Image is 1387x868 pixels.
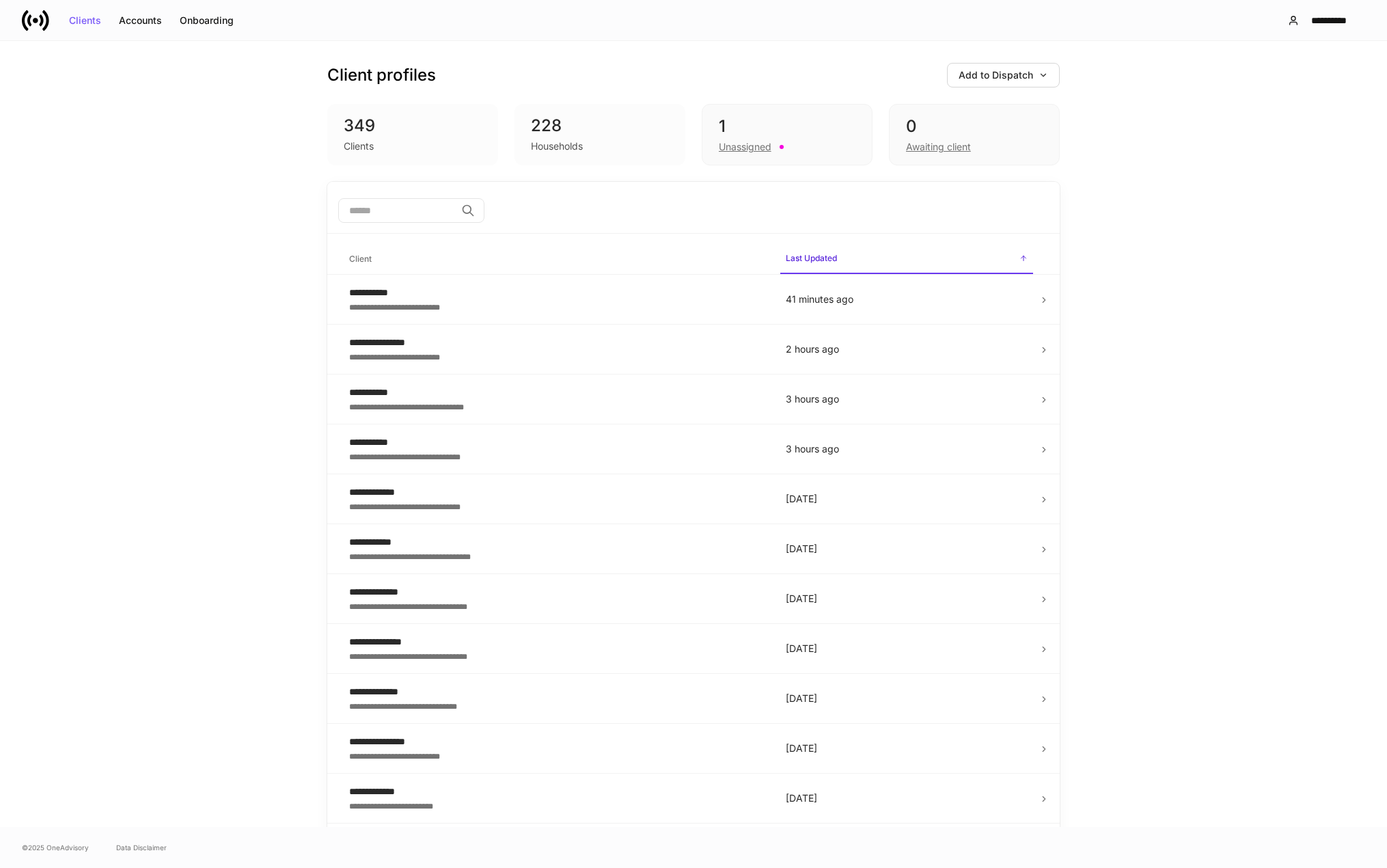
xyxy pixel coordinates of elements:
div: 349 [344,115,482,137]
div: Awaiting client [906,140,971,154]
div: Households [531,139,583,153]
div: 0Awaiting client [889,104,1060,165]
button: Clients [60,10,110,31]
div: Clients [69,16,101,25]
p: [DATE] [786,742,1028,755]
p: 2 hours ago [786,342,1028,356]
button: Accounts [110,10,171,31]
p: [DATE] [786,642,1028,655]
div: Add to Dispatch [959,70,1048,80]
p: [DATE] [786,542,1028,556]
span: Last Updated [780,245,1033,274]
p: [DATE] [786,692,1028,705]
span: © 2025 OneAdvisory [22,842,89,853]
p: [DATE] [786,592,1028,606]
button: Onboarding [171,10,243,31]
button: Add to Dispatch [947,63,1060,87]
a: Data Disclaimer [116,842,167,853]
div: Accounts [119,16,162,25]
p: [DATE] [786,492,1028,506]
div: Onboarding [180,16,234,25]
div: 1 [719,116,855,137]
div: 1Unassigned [702,104,873,165]
div: Clients [344,139,374,153]
h3: Client profiles [327,64,436,86]
h6: Client [349,252,372,265]
div: Unassigned [719,140,771,154]
span: Client [344,245,769,273]
p: 3 hours ago [786,442,1028,456]
p: 41 minutes ago [786,293,1028,306]
div: 0 [906,116,1043,137]
p: 3 hours ago [786,392,1028,406]
h6: Last Updated [786,252,837,265]
p: [DATE] [786,791,1028,805]
div: 228 [531,115,669,137]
